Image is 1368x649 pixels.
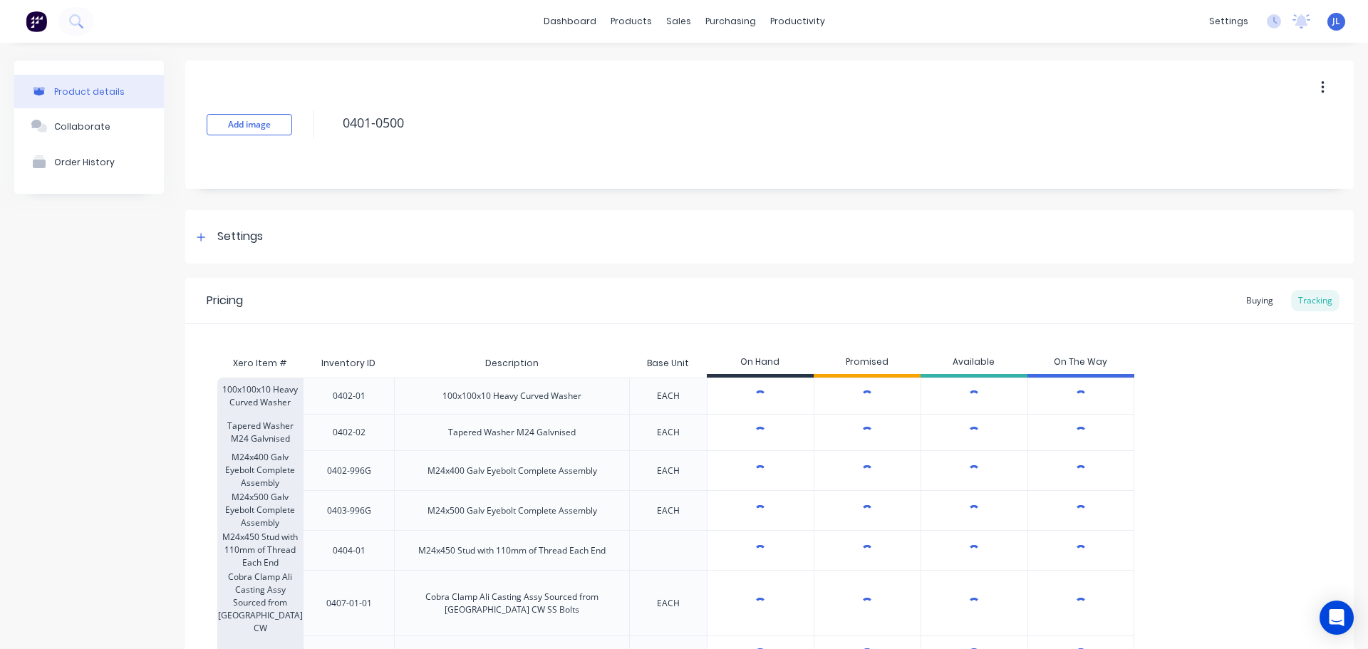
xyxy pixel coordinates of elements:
div: 100x100x10 Heavy Curved Washer [217,378,303,414]
div: EACH [657,504,680,517]
div: Tapered Washer M24 Galvnised [217,414,303,450]
div: 0402-01 [333,390,366,403]
div: Cobra Clamp Ali Casting Assy Sourced from [GEOGRAPHIC_DATA] CW [217,570,303,635]
button: Collaborate [14,108,164,144]
div: EACH [657,426,680,439]
div: Buying [1239,290,1280,311]
a: dashboard [537,11,603,32]
div: Promised [814,349,921,378]
div: EACH [657,464,680,477]
img: Factory [26,11,47,32]
div: Tapered Washer M24 Galvnised [448,426,576,439]
div: Inventory ID [310,346,387,381]
div: Xero Item # [217,349,303,378]
div: M24x400 Galv Eyebolt Complete Assembly [217,450,303,490]
div: 0402-996G [327,464,371,477]
div: Base Unit [636,346,700,381]
div: 0407-01-01 [326,597,372,610]
div: Description [474,346,550,381]
div: 0403-996G [327,504,371,517]
div: EACH [657,390,680,403]
div: Product details [54,86,125,97]
div: EACH [657,597,680,610]
div: Collaborate [54,121,110,132]
button: Add image [207,114,292,135]
button: Order History [14,144,164,180]
div: purchasing [698,11,763,32]
div: Open Intercom Messenger [1320,601,1354,635]
div: On Hand [707,349,814,378]
div: M24x500 Galv Eyebolt Complete Assembly [217,490,303,530]
div: 100x100x10 Heavy Curved Washer [442,390,581,403]
div: M24x450 Stud with 110mm of Thread Each End [217,530,303,570]
button: Product details [14,75,164,108]
div: Cobra Clamp Ali Casting Assy Sourced from [GEOGRAPHIC_DATA] CW SS Bolts [406,591,618,616]
div: 0402-02 [333,426,366,439]
div: settings [1202,11,1255,32]
div: Tracking [1291,290,1339,311]
div: sales [659,11,698,32]
div: M24x400 Galv Eyebolt Complete Assembly [427,464,597,477]
div: Available [921,349,1027,378]
div: 0404-01 [333,544,366,557]
div: Order History [54,157,115,167]
div: productivity [763,11,832,32]
div: Settings [217,228,263,246]
span: JL [1332,15,1340,28]
div: Pricing [207,292,243,309]
div: M24x500 Galv Eyebolt Complete Assembly [427,504,597,517]
textarea: 0401-0500 [336,106,1236,140]
div: M24x450 Stud with 110mm of Thread Each End [418,544,606,557]
div: products [603,11,659,32]
div: On The Way [1027,349,1134,378]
